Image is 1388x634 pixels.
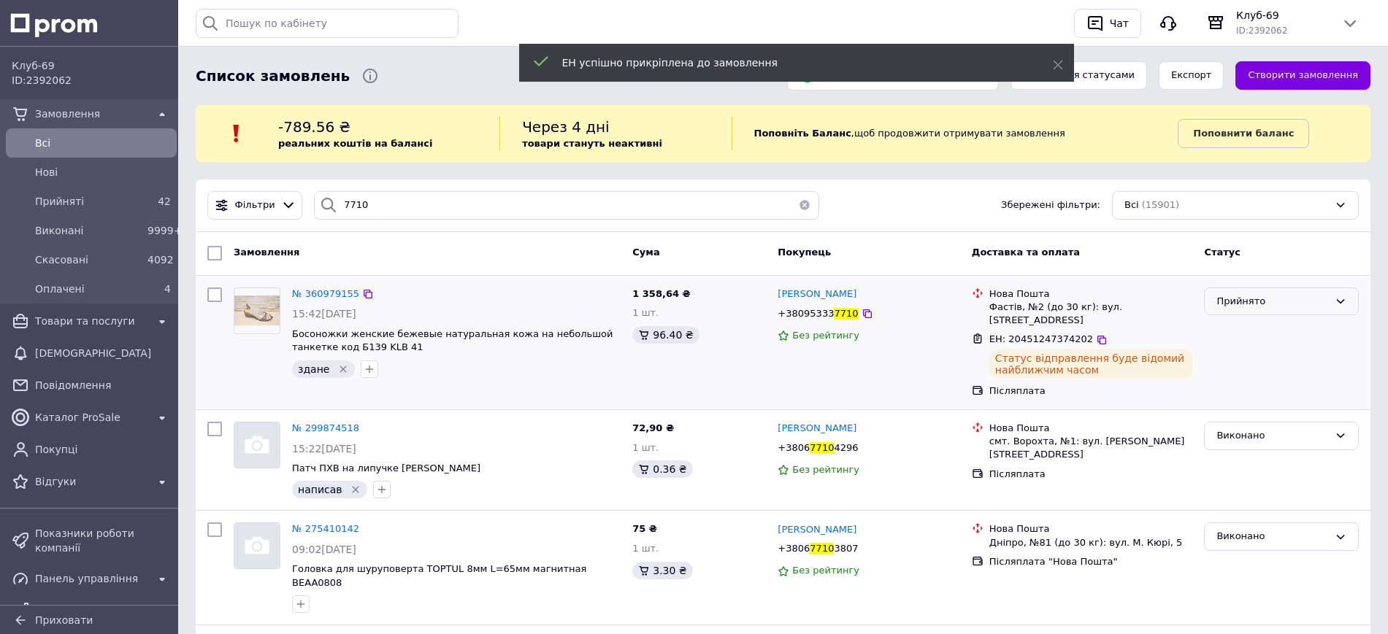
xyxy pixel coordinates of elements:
[196,66,350,87] span: Список замовлень
[522,118,610,136] span: Через 4 дні
[35,136,171,150] span: Всi
[1124,198,1139,212] span: Всі
[292,463,480,473] a: Патч ПХВ на липучке [PERSON_NAME]
[234,247,299,258] span: Замовлення
[35,614,93,626] span: Приховати
[632,523,657,534] span: 75 ₴
[1074,9,1141,38] button: Чат
[632,326,699,344] div: 96.40 ₴
[778,287,856,301] a: [PERSON_NAME]
[1236,26,1287,36] span: ID: 2392062
[292,422,359,433] span: № 299874518
[989,435,1193,461] div: смт. Ворохта, №1: вул. [PERSON_NAME][STREET_ADDRESS]
[147,254,174,266] span: 4092
[292,308,356,320] span: 15:42[DATE]
[35,571,147,586] span: Панель управління
[35,282,142,296] span: Оплачені
[778,247,831,258] span: Покупець
[1159,61,1224,90] button: Експорт
[35,107,147,121] span: Замовлення
[778,442,810,453] span: +3806
[810,442,834,453] span: 7710
[989,555,1193,568] div: Післяплата "Нова Пошта"
[147,225,182,236] span: 9999+
[35,165,171,179] span: Нові
[35,442,171,457] span: Покупці
[292,328,613,353] a: Босоножки женские бежевые натуральная кожа на небольшой танкетке код Б139 KLB 41
[1001,198,1100,212] span: Збережені фільтри:
[792,330,859,341] span: Без рейтингу
[632,307,659,318] span: 1 шт.
[989,536,1193,549] div: Дніпро, №81 (до 30 кг): вул. М. Кюрі, 5
[834,442,858,453] span: 4296
[972,247,1080,258] span: Доставка та оплата
[35,223,142,238] span: Виконані
[337,363,349,375] svg: Видалити мітку
[292,443,356,455] span: 15:22[DATE]
[989,287,1193,301] div: Нова Пошта
[632,247,659,258] span: Cума
[1142,199,1180,210] span: (15901)
[292,563,586,588] a: Головка для шуруповерта TOPTUL 8мм L=65мм магнитная BEAA0808
[298,363,329,375] span: здане
[522,138,662,149] b: товари стануть неактивні
[989,349,1193,379] div: Статус відправлення буде відомий найближчим часом
[12,58,171,73] span: Клуб-69
[778,543,810,554] span: +3806
[35,410,147,425] span: Каталог ProSale
[35,314,147,328] span: Товари та послуги
[1216,428,1329,444] div: Виконано
[989,522,1193,536] div: Нова Пошта
[35,526,171,555] span: Показники роботи компанії
[1011,61,1147,90] button: Управління статусами
[778,308,834,319] span: +38095333
[35,252,142,267] span: Скасовані
[1216,294,1329,309] div: Прийнято
[989,301,1193,327] div: Фастів, №2 (до 30 кг): вул. [STREET_ADDRESS]
[292,288,359,299] a: № 360979155
[792,565,859,576] span: Без рейтингу
[989,333,1093,344] span: ЕН: 20451247374202
[1216,529,1329,544] div: Виконано
[732,117,1178,150] div: , щоб продовжити отримувати замовлення
[1193,128,1294,139] b: Поповнити баланс
[778,288,856,299] span: [PERSON_NAME]
[12,74,72,86] span: ID: 2392062
[754,128,851,139] b: Поповніть Баланс
[1204,247,1241,258] span: Статус
[989,422,1193,435] div: Нова Пошта
[292,523,359,534] a: № 275410142
[35,474,147,489] span: Відгуки
[632,442,659,453] span: 1 шт.
[234,287,280,334] a: Фото товару
[292,544,356,555] span: 09:02[DATE]
[1107,12,1132,34] div: Чат
[1178,119,1309,148] a: Поповнити баланс
[164,283,171,295] span: 4
[834,543,858,554] span: 3807
[226,123,248,144] img: :exclamation:
[35,603,147,618] span: Аналітика
[234,523,280,568] img: Фото товару
[632,562,692,579] div: 3.30 ₴
[778,524,856,535] span: [PERSON_NAME]
[1235,61,1370,90] a: Створити замовлення
[234,422,280,468] a: Фото товару
[790,191,819,220] button: Очистить
[35,194,142,209] span: Прийняті
[989,384,1193,398] div: Післяплата
[196,9,459,38] input: Пошук по кабінету
[278,118,350,136] span: -789.56 ₴
[35,378,171,393] span: Повідомлення
[792,464,859,475] span: Без рейтингу
[834,308,858,319] span: 7710
[350,484,361,495] svg: Видалити мітку
[778,523,856,537] a: [PERSON_NAME]
[35,346,171,360] span: [DEMOGRAPHIC_DATA]
[1236,8,1330,23] span: Клуб-69
[298,484,342,495] span: написав
[234,422,280,468] img: Фото товару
